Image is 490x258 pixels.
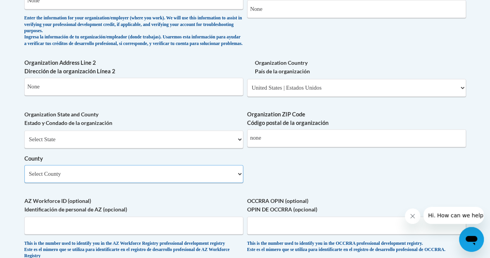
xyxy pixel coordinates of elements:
iframe: Close message [405,208,420,224]
iframe: Message from company [423,207,484,224]
label: Organization Address Line 2 Dirección de la organización Línea 2 [24,59,243,76]
input: Metadata input [24,78,243,95]
label: OCCRRA OPIN (optional) OPIN DE OCCRRA (opcional) [247,196,466,213]
label: Organization ZIP Code Código postal de la organización [247,110,466,127]
input: Metadata input [247,129,466,147]
label: Organization Country País de la organización [247,59,466,76]
div: This is the number used to identify you in the OCCRRA professional development registry. Este es ... [247,240,466,253]
label: County [24,154,243,163]
span: Hi. How can we help? [5,5,63,12]
div: Enter the information for your organization/employer (where you work). We will use this informati... [24,15,243,47]
iframe: Button to launch messaging window [459,227,484,252]
label: AZ Workforce ID (optional) Identificación de personal de AZ (opcional) [24,196,243,213]
label: Organization State and County Estado y Condado de la organización [24,110,243,127]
